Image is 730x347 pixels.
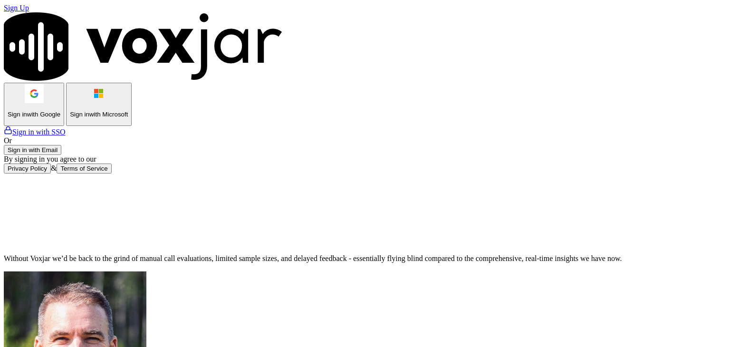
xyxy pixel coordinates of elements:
span: Or [4,136,12,145]
p: Without Voxjar we’d be back to the grind of manual call evaluations, limited sample sizes, and de... [4,254,726,263]
a: Sign Up [4,4,29,12]
button: Sign in with Email [4,145,61,155]
img: microsoft Sign in button [89,84,108,103]
p: Sign in with Google [8,111,60,118]
button: Privacy Policy [4,164,51,173]
button: Terms of Service [57,164,111,173]
div: By signing in you agree to our & [4,155,726,173]
button: Sign inwith Microsoft [66,83,132,126]
img: logo [4,12,282,81]
img: google Sign in button [25,84,44,103]
button: Sign inwith Google [4,83,64,126]
p: Sign in with Microsoft [70,111,128,118]
a: Sign in with SSO [4,128,66,136]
